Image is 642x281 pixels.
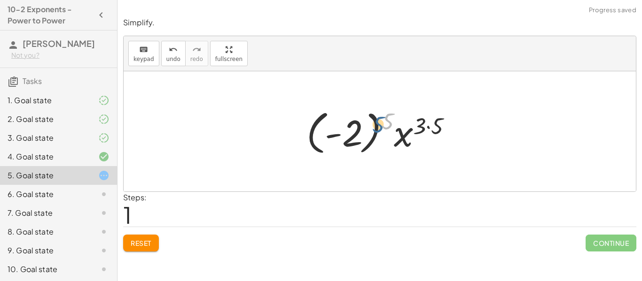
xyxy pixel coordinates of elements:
i: Task finished and part of it marked as correct. [98,132,110,144]
span: Progress saved [589,6,636,15]
button: fullscreen [210,41,248,66]
button: keyboardkeypad [128,41,159,66]
div: 9. Goal state [8,245,83,256]
span: Reset [131,239,151,247]
i: Task finished and correct. [98,151,110,162]
i: Task not started. [98,207,110,219]
label: Steps: [123,192,147,202]
span: 1 [123,200,132,229]
span: redo [190,56,203,62]
button: undoundo [161,41,186,66]
i: Task started. [98,170,110,181]
i: keyboard [139,44,148,55]
i: Task finished and part of it marked as correct. [98,114,110,125]
i: Task not started. [98,264,110,275]
div: 1. Goal state [8,95,83,106]
span: keypad [133,56,154,62]
button: Reset [123,235,159,251]
i: Task not started. [98,189,110,200]
i: undo [169,44,178,55]
div: Not you? [11,51,110,60]
span: fullscreen [215,56,243,62]
div: 4. Goal state [8,151,83,162]
div: 8. Goal state [8,226,83,237]
div: 7. Goal state [8,207,83,219]
button: redoredo [185,41,208,66]
div: 2. Goal state [8,114,83,125]
i: Task finished and part of it marked as correct. [98,95,110,106]
div: 6. Goal state [8,189,83,200]
div: 3. Goal state [8,132,83,144]
i: Task not started. [98,245,110,256]
i: Task not started. [98,226,110,237]
span: Tasks [23,76,42,86]
h4: 10-2 Exponents - Power to Power [8,4,93,26]
div: 5. Goal state [8,170,83,181]
span: undo [166,56,180,62]
span: [PERSON_NAME] [23,38,95,49]
p: Simplify. [123,17,636,28]
div: 10. Goal state [8,264,83,275]
i: redo [192,44,201,55]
